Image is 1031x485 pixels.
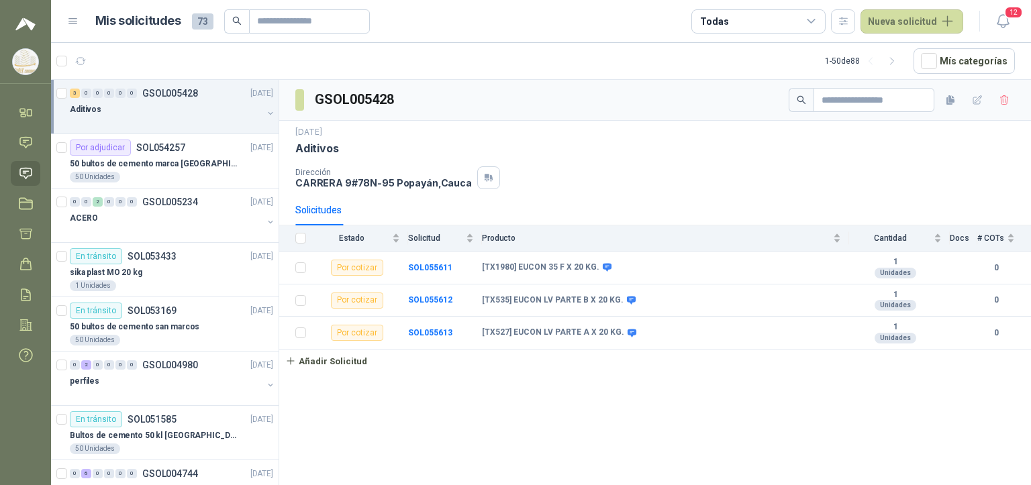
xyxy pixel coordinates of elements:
[849,233,931,243] span: Cantidad
[295,168,472,177] p: Dirección
[70,360,80,370] div: 0
[408,295,452,305] a: SOL055612
[51,406,279,460] a: En tránsitoSOL051585[DATE] Bultos de cemento 50 kl [GEOGRAPHIC_DATA][PERSON_NAME]50 Unidades
[408,263,452,272] a: SOL055611
[104,360,114,370] div: 0
[331,260,383,276] div: Por cotizar
[875,333,916,343] div: Unidades
[95,11,181,31] h1: Mis solicitudes
[115,360,126,370] div: 0
[115,89,126,98] div: 0
[127,197,137,207] div: 0
[849,322,942,333] b: 1
[93,89,103,98] div: 0
[250,413,273,426] p: [DATE]
[977,294,1015,307] b: 0
[93,469,103,478] div: 0
[482,327,624,338] b: [TX527] EUCON LV PARTE A X 20 KG.
[70,103,101,116] p: Aditivos
[250,359,273,372] p: [DATE]
[849,257,942,268] b: 1
[914,48,1015,74] button: Mís categorías
[295,203,342,217] div: Solicitudes
[128,415,177,424] p: SOL051585
[797,95,806,105] span: search
[331,292,383,309] div: Por cotizar
[295,177,472,188] p: CARRERA 9#78N-95 Popayán , Cauca
[482,295,624,306] b: [TX535] EUCON LV PARTE B X 20 KG.
[70,303,122,319] div: En tránsito
[128,306,177,315] p: SOL053169
[250,142,273,154] p: [DATE]
[104,197,114,207] div: 0
[1004,6,1023,19] span: 12
[128,252,177,261] p: SOL053433
[70,140,131,156] div: Por adjudicar
[70,266,142,279] p: sika plast MO 20 kg
[70,335,120,345] div: 50 Unidades
[250,196,273,209] p: [DATE]
[70,375,99,388] p: perfiles
[70,443,120,454] div: 50 Unidades
[81,197,91,207] div: 0
[977,225,1031,252] th: # COTs
[51,134,279,188] a: Por adjudicarSOL054257[DATE] 50 bultos de cemento marca [GEOGRAPHIC_DATA][PERSON_NAME]50 Unidades
[315,89,396,110] h3: GSOL005428
[250,468,273,480] p: [DATE]
[142,89,198,98] p: GSOL005428
[142,197,198,207] p: GSOL005234
[115,469,126,478] div: 0
[279,349,373,372] button: Añadir Solicitud
[104,89,114,98] div: 0
[70,172,120,182] div: 50 Unidades
[136,143,185,152] p: SOL054257
[482,262,599,273] b: [TX1980] EUCON 35 F X 20 KG.
[70,194,276,237] a: 0 0 2 0 0 0 GSOL005234[DATE] ACERO
[977,327,1015,339] b: 0
[331,325,383,341] div: Por cotizar
[482,225,849,252] th: Producto
[13,49,38,74] img: Company Logo
[81,360,91,370] div: 2
[875,268,916,278] div: Unidades
[977,262,1015,274] b: 0
[70,85,276,128] a: 3 0 0 0 0 0 GSOL005428[DATE] Aditivos
[825,50,903,72] div: 1 - 50 de 88
[70,280,116,291] div: 1 Unidades
[15,16,36,32] img: Logo peakr
[861,9,963,34] button: Nueva solicitud
[104,469,114,478] div: 0
[295,126,322,139] p: [DATE]
[849,225,950,252] th: Cantidad
[875,300,916,311] div: Unidades
[51,297,279,352] a: En tránsitoSOL053169[DATE] 50 bultos de cemento san marcos50 Unidades
[142,360,198,370] p: GSOL004980
[408,233,463,243] span: Solicitud
[70,248,122,264] div: En tránsito
[232,16,242,25] span: search
[849,290,942,301] b: 1
[314,225,408,252] th: Estado
[81,89,91,98] div: 0
[70,321,199,333] p: 50 bultos de cemento san marcos
[70,357,276,400] a: 0 2 0 0 0 0 GSOL004980[DATE] perfiles
[408,328,452,337] a: SOL055613
[295,142,339,156] p: Aditivos
[115,197,126,207] div: 0
[70,411,122,427] div: En tránsito
[127,469,137,478] div: 0
[81,469,91,478] div: 6
[51,243,279,297] a: En tránsitoSOL053433[DATE] sika plast MO 20 kg1 Unidades
[70,469,80,478] div: 0
[700,14,728,29] div: Todas
[70,89,80,98] div: 3
[70,429,237,442] p: Bultos de cemento 50 kl [GEOGRAPHIC_DATA][PERSON_NAME]
[70,158,237,170] p: 50 bultos de cemento marca [GEOGRAPHIC_DATA][PERSON_NAME]
[279,349,1031,372] a: Añadir Solicitud
[250,305,273,317] p: [DATE]
[250,87,273,100] p: [DATE]
[314,233,389,243] span: Estado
